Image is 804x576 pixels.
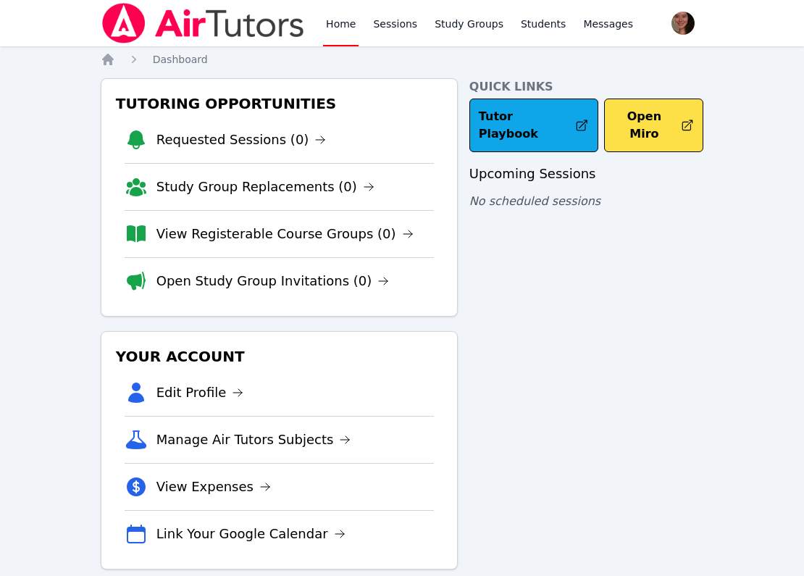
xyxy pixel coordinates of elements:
[469,99,598,152] a: Tutor Playbook
[153,52,208,67] a: Dashboard
[156,477,271,497] a: View Expenses
[156,224,414,244] a: View Registerable Course Groups (0)
[101,3,306,43] img: Air Tutors
[156,271,390,291] a: Open Study Group Invitations (0)
[156,383,244,403] a: Edit Profile
[101,52,704,67] nav: Breadcrumb
[153,54,208,65] span: Dashboard
[604,99,703,152] button: Open Miro
[156,430,351,450] a: Manage Air Tutors Subjects
[113,91,445,117] h3: Tutoring Opportunities
[156,130,327,150] a: Requested Sessions (0)
[469,164,703,184] h3: Upcoming Sessions
[469,194,600,208] span: No scheduled sessions
[583,17,633,31] span: Messages
[156,524,346,544] a: Link Your Google Calendar
[113,343,445,370] h3: Your Account
[469,78,703,96] h4: Quick Links
[156,177,374,197] a: Study Group Replacements (0)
